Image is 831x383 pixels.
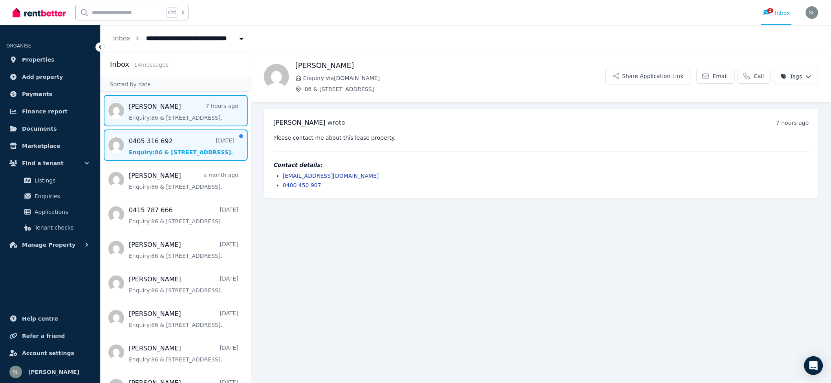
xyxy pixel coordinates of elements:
a: Enquiries [9,188,91,204]
h1: [PERSON_NAME] [295,60,606,71]
div: Sorted by date [101,77,251,92]
span: Manage Property [22,240,75,250]
img: Sandy Luo [9,366,22,378]
pre: Please contact me about this lease property. [273,134,809,142]
span: Call [754,72,764,80]
a: Applications [9,204,91,220]
span: Tags [781,73,802,80]
span: Finance report [22,107,68,116]
a: [PERSON_NAME][DATE]Enquiry:86 & [STREET_ADDRESS]. [129,240,238,260]
button: Manage Property [6,237,94,253]
span: [PERSON_NAME] [273,119,326,126]
a: 0415 787 666[DATE]Enquiry:86 & [STREET_ADDRESS]. [129,206,238,225]
a: Help centre [6,311,94,326]
a: [PERSON_NAME][DATE]Enquiry:86 & [STREET_ADDRESS]. [129,344,238,363]
a: Call [738,69,771,84]
a: 0400 450 907 [283,182,321,188]
span: Account settings [22,348,74,358]
button: Share Application Link [606,69,690,84]
span: k [181,9,184,16]
button: Tags [774,69,818,84]
a: Properties [6,52,94,67]
span: Refer a friend [22,331,65,341]
a: [PERSON_NAME]7 hours agoEnquiry:86 & [STREET_ADDRESS]. [129,102,238,122]
h2: Inbox [110,59,129,70]
a: 0405 316 692[DATE]Enquiry:86 & [STREET_ADDRESS]. [129,137,234,156]
h4: Contact details: [273,161,809,169]
a: Payments [6,86,94,102]
a: Email [697,69,735,84]
span: Find a tenant [22,159,64,168]
a: Marketplace [6,138,94,154]
span: Tenant checks [35,223,88,232]
span: 1 [767,8,774,13]
a: [PERSON_NAME]a month agoEnquiry:86 & [STREET_ADDRESS]. [129,171,238,191]
span: Enquiries [35,191,88,201]
div: Inbox [763,9,790,17]
time: 7 hours ago [776,120,809,126]
button: Find a tenant [6,155,94,171]
span: Help centre [22,314,58,323]
div: Open Intercom Messenger [804,356,823,375]
img: Paul Hanson [264,64,289,89]
span: Enquiry via [DOMAIN_NAME] [303,74,606,82]
img: RentBetter [13,7,66,18]
a: Add property [6,69,94,85]
span: Applications [35,207,88,217]
a: Inbox [113,35,130,42]
span: Ctrl [166,7,178,18]
span: wrote [328,119,345,126]
span: Payments [22,89,52,99]
span: Listings [35,176,88,185]
span: Email [713,72,728,80]
a: Listings [9,173,91,188]
img: Sandy Luo [806,6,818,19]
span: Properties [22,55,55,64]
span: Documents [22,124,57,133]
a: Tenant checks [9,220,91,235]
a: Account settings [6,345,94,361]
span: 14 message s [134,62,168,68]
a: Refer a friend [6,328,94,344]
span: ORGANISE [6,43,31,49]
a: [EMAIL_ADDRESS][DOMAIN_NAME] [283,173,379,179]
span: Marketplace [22,141,60,151]
span: [PERSON_NAME] [28,367,79,377]
span: Add property [22,72,63,82]
nav: Breadcrumb [101,25,258,52]
a: [PERSON_NAME][DATE]Enquiry:86 & [STREET_ADDRESS]. [129,275,238,294]
span: 86 & [STREET_ADDRESS] [305,85,606,93]
a: Documents [6,121,94,137]
a: [PERSON_NAME][DATE]Enquiry:86 & [STREET_ADDRESS]. [129,309,238,329]
a: Finance report [6,104,94,119]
